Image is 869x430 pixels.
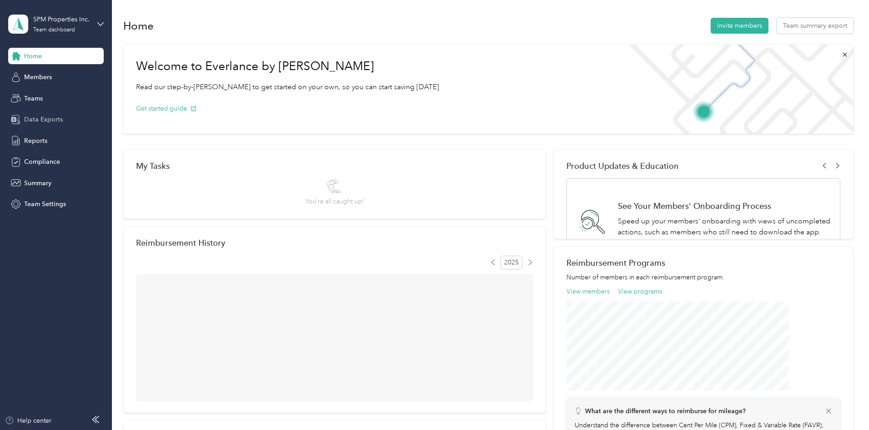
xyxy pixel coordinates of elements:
[24,72,52,82] span: Members
[136,238,225,248] h2: Reimbursement History
[24,94,43,103] span: Teams
[136,81,441,93] p: Read our step-by-[PERSON_NAME] to get started on your own, so you can start saving [DATE].
[566,161,679,171] span: Product Updates & Education
[711,18,768,34] button: Invite members
[136,161,533,171] div: My Tasks
[618,216,830,238] p: Speed up your members' onboarding with views of uncompleted actions, such as members who still ne...
[566,258,840,268] h2: Reimbursement Programs
[305,197,364,206] span: You’re all caught up!
[24,115,63,124] span: Data Exports
[585,406,746,416] p: What are the different ways to reimburse for mileage?
[566,273,840,282] p: Number of members in each reimbursement program.
[24,178,51,188] span: Summary
[777,18,854,34] button: Team summary export
[5,416,51,425] button: Help center
[33,27,75,33] div: Team dashboard
[618,287,662,296] button: View programs
[818,379,869,430] iframe: Everlance-gr Chat Button Frame
[620,45,853,134] img: Welcome to everlance
[33,15,90,24] div: SPM Properties Inc.
[618,201,830,211] h1: See Your Members' Onboarding Process
[123,21,154,30] h1: Home
[500,256,522,269] span: 2025
[24,199,66,209] span: Team Settings
[24,157,60,167] span: Compliance
[136,104,197,113] button: Get started guide
[566,287,610,296] button: View members
[24,136,47,146] span: Reports
[136,59,441,74] h1: Welcome to Everlance by [PERSON_NAME]
[24,51,42,61] span: Home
